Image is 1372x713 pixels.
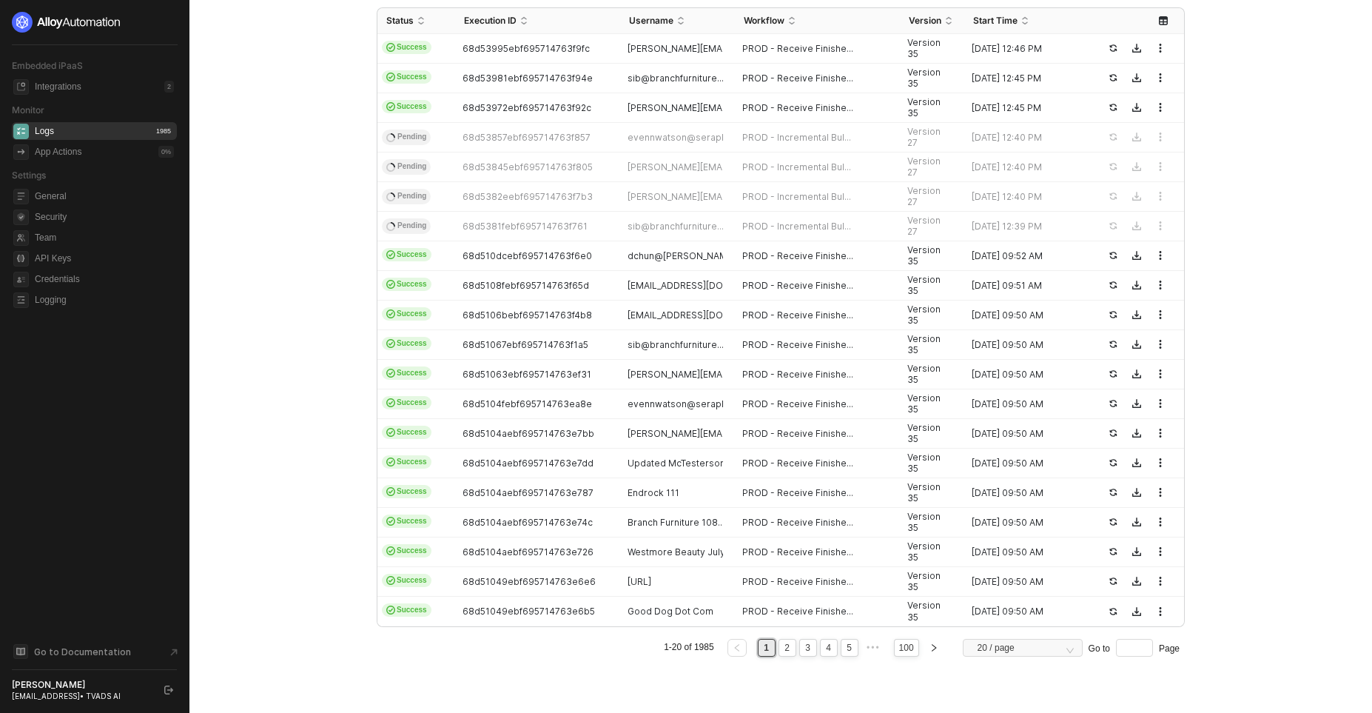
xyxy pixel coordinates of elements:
[894,639,919,657] li: 100
[973,15,1018,27] span: Start Time
[386,190,396,201] span: icon-spinner
[821,640,835,656] a: 4
[1132,607,1141,616] span: icon-download
[463,250,592,261] span: 68d510dcebf695714763f6e0
[900,8,964,34] th: Version
[964,132,1090,144] div: [DATE] 12:40 PM
[35,187,174,205] span: General
[382,455,431,469] span: Success
[382,100,431,113] span: Success
[1109,281,1117,289] span: icon-success-page
[628,339,726,350] span: sib@branchfurniture....
[907,274,941,297] span: Version 35
[13,644,28,659] span: documentation
[35,250,174,267] span: API Keys
[463,428,594,439] span: 68d5104aebf695714763e7bb
[382,337,431,350] span: Success
[964,102,1090,114] div: [DATE] 12:45 PM
[907,185,941,208] span: Version 27
[628,398,741,409] span: evennwatson@seraphin...
[463,369,591,380] span: 68d51063ebf695714763ef31
[742,369,853,381] span: PROD - Receive Finishe...
[964,280,1090,292] div: [DATE] 09:51 AM
[386,250,395,259] span: icon-cards
[1089,639,1180,657] div: Go to Page
[463,73,593,84] span: 68d53981ebf695714763f94e
[780,640,794,656] a: 2
[1109,399,1117,408] span: icon-success-page
[386,309,395,318] span: icon-cards
[628,458,725,469] span: Updated McTesterson
[382,189,431,205] span: Pending
[158,146,174,158] div: 0 %
[1132,518,1141,526] span: icon-download
[35,81,81,93] div: Integrations
[1132,340,1141,349] span: icon-download
[742,398,853,410] span: PROD - Receive Finishe...
[929,643,938,652] span: right
[1132,251,1141,260] span: icon-download
[907,37,941,60] span: Version 35
[13,124,29,139] span: icon-logs
[13,230,29,246] span: team
[758,639,776,657] li: 1
[382,130,431,146] span: Pending
[742,102,853,114] span: PROD - Receive Finishe...
[628,280,779,291] span: [EMAIL_ADDRESS][DOMAIN_NAME]
[1109,310,1117,319] span: icon-success-page
[34,646,131,658] span: Go to Documentation
[628,102,851,113] span: [PERSON_NAME][EMAIL_ADDRESS][DOMAIN_NAME]
[463,132,591,143] span: 68d53857ebf695714763f857
[35,125,54,138] div: Logs
[742,339,853,351] span: PROD - Receive Finishe...
[463,546,593,558] span: 68d5104aebf695714763e726
[964,369,1090,381] div: [DATE] 09:50 AM
[12,643,178,660] a: Knowledge Base
[820,639,838,657] li: 4
[1109,73,1117,82] span: icon-success-page
[907,155,941,178] span: Version 27
[382,278,431,291] span: Success
[742,221,851,232] span: PROD - Incremental Bul...
[12,60,83,71] span: Embedded iPaaS
[964,339,1090,351] div: [DATE] 09:50 AM
[759,640,773,656] a: 1
[964,517,1090,529] div: [DATE] 09:50 AM
[386,339,395,348] span: icon-cards
[12,12,177,33] a: logo
[1109,458,1117,467] span: icon-success-page
[735,8,900,34] th: Workflow
[463,576,596,587] span: 68d51049ebf695714763e6e6
[907,392,941,415] span: Version 35
[964,428,1090,440] div: [DATE] 09:50 AM
[463,221,588,232] span: 68d5381febf695714763f761
[841,639,858,657] li: 5
[1109,518,1117,526] span: icon-success-page
[12,12,121,33] img: logo
[964,487,1090,499] div: [DATE] 09:50 AM
[964,398,1090,410] div: [DATE] 09:50 AM
[35,291,174,309] span: Logging
[1109,429,1117,438] span: icon-success-page
[779,639,796,657] li: 2
[1132,429,1141,438] span: icon-download
[801,640,815,656] a: 3
[12,679,151,691] div: [PERSON_NAME]
[742,309,853,321] span: PROD - Receive Finishe...
[742,576,853,588] span: PROD - Receive Finishe...
[907,67,941,90] span: Version 35
[386,517,395,526] span: icon-cards
[909,15,941,27] span: Version
[386,102,395,111] span: icon-cards
[628,487,679,498] span: Endrock 111
[964,73,1090,84] div: [DATE] 12:45 PM
[1132,103,1141,112] span: icon-download
[153,125,174,137] div: 1985
[1109,547,1117,556] span: icon-success-page
[13,79,29,95] span: integrations
[164,81,174,93] div: 2
[1132,547,1141,556] span: icon-download
[978,637,1074,659] span: 20 / page
[742,458,853,469] span: PROD - Receive Finishe...
[964,576,1090,588] div: [DATE] 09:50 AM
